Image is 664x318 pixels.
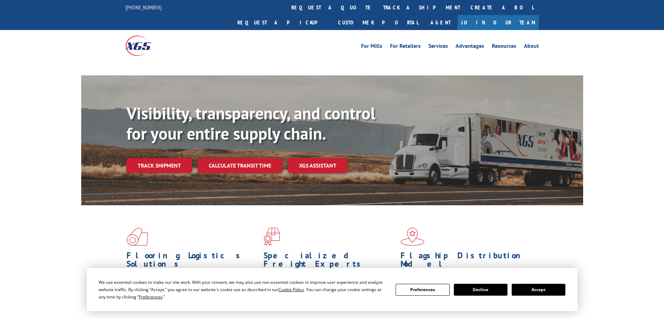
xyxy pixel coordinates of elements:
[127,251,258,272] h1: Flooring Logistics Solutions
[125,4,162,11] a: [PHONE_NUMBER]
[333,15,423,30] a: Customer Portal
[139,294,162,300] span: Preferences
[198,158,282,173] a: Calculate transit time
[458,15,539,30] a: Join Our Team
[99,279,387,301] div: We use essential cookies to make our site work. With your consent, we may also use non-essential ...
[456,43,484,51] a: Advantages
[87,268,578,311] div: Cookie Consent Prompt
[127,158,192,173] a: Track shipment
[127,228,148,246] img: xgs-icon-total-supply-chain-intelligence-red
[396,284,449,296] button: Preferences
[127,102,375,144] b: Visibility, transparency, and control for your entire supply chain.
[492,43,516,51] a: Resources
[512,284,565,296] button: Accept
[232,15,333,30] a: Request a pickup
[278,287,304,293] span: Cookie Policy
[400,228,425,246] img: xgs-icon-flagship-distribution-model-red
[524,43,539,51] a: About
[428,43,448,51] a: Services
[423,15,458,30] a: Agent
[454,284,507,296] button: Decline
[264,251,395,272] h1: Specialized Freight Experts
[390,43,421,51] a: For Retailers
[288,158,348,173] a: XGS ASSISTANT
[400,251,532,272] h1: Flagship Distribution Model
[361,43,382,51] a: For Mills
[264,228,280,246] img: xgs-icon-focused-on-flooring-red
